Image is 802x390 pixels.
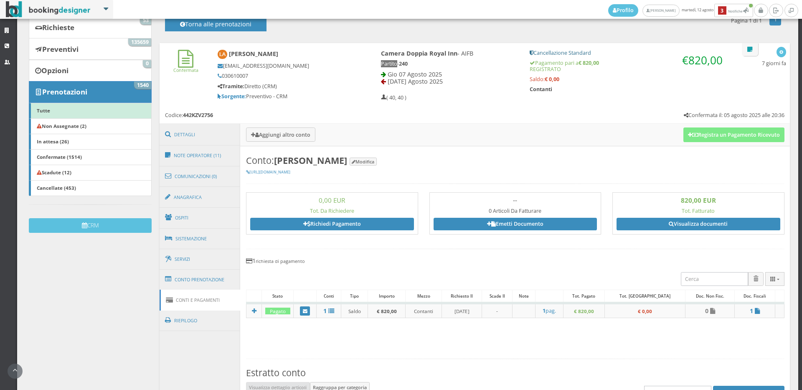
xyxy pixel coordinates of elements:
[229,50,278,58] b: [PERSON_NAME]
[688,53,723,68] span: 820,00
[29,218,152,233] button: CRM
[341,290,368,302] div: Tipo
[638,308,652,314] b: € 0,00
[42,87,87,97] b: Prenotazioni
[683,127,784,142] button: Registra un Pagamento Ricevuto
[718,6,726,15] b: 3
[160,166,241,187] a: Comunicazioni (0)
[434,208,597,214] h5: 0 Articoli Da Fatturare
[320,307,338,314] a: 1
[29,38,152,60] a: Preventivi 135659
[399,60,408,67] b: 240
[482,303,513,318] td: -
[183,112,213,119] b: 442KZV2756
[434,196,597,204] h3: --
[381,50,518,57] h4: - AIFB
[160,249,241,270] a: Servizi
[256,258,305,264] small: richiesta di pagamento
[29,180,152,196] a: Cancellate (453)
[608,4,638,17] a: Profilo
[381,60,397,67] span: Partito
[274,154,347,166] b: [PERSON_NAME]
[218,63,353,69] h5: [EMAIL_ADDRESS][DOMAIN_NAME]
[617,208,780,214] h5: Tot. Fatturato
[530,50,726,56] h5: Cancellazione Standard
[165,112,213,118] h5: Codice:
[160,269,241,291] a: Conto Prenotazione
[563,290,604,302] div: Tot. Pagato
[530,60,726,72] h5: Pagamento pari a REGISTRATO
[750,307,753,315] b: 1
[250,208,414,214] h5: Tot. Da Richiedere
[482,290,512,302] div: Scade il
[530,76,726,82] h5: Saldo:
[160,124,241,145] a: Dettagli
[37,184,76,191] b: Cancellate (453)
[341,303,368,318] td: Saldo
[250,196,414,204] h3: 0,00 EUR
[173,60,198,73] a: Confermata
[29,118,152,134] a: Non Assegnate (2)
[381,49,457,57] b: Camera Doppia Royal Inn
[41,66,69,75] b: Opzioni
[42,23,74,32] b: Richieste
[29,81,152,103] a: Prenotazioni 1540
[218,93,246,100] b: Sorgente:
[513,290,535,302] div: Note
[218,83,244,90] b: Tramite:
[608,4,754,17] span: martedì, 12 agosto
[681,272,748,286] input: Cerca
[684,112,784,118] h5: Confermata il: 05 agosto 2025 alle 20:36
[160,207,241,229] a: Ospiti
[246,127,315,141] button: Aggiungi altro conto
[140,17,151,25] span: 53
[37,153,82,160] b: Confermate (1514)
[388,77,443,85] span: [DATE] Agosto 2025
[246,367,784,378] h3: Estratto conto
[731,18,762,24] h5: Pagina 1 di 1
[29,165,152,181] a: Scadute (12)
[160,228,241,250] a: Sistemazione
[160,310,241,331] a: Riepilogo
[705,307,708,315] b: 0
[442,290,482,302] div: Richiesto il
[368,290,405,302] div: Importo
[218,83,353,89] h5: Diretto (CRM)
[406,290,442,302] div: Mezzo
[765,272,784,286] button: Columns
[218,50,227,59] img: Luciano Andrei
[538,308,560,314] a: 1pag.
[381,61,518,67] h5: -
[545,76,559,83] strong: € 0,00
[37,138,69,145] b: In attesa (26)
[381,94,406,101] h5: ( 40, 40 )
[406,303,442,318] td: Contanti
[442,303,482,318] td: [DATE]
[265,308,290,315] div: Pagato
[317,290,341,302] div: Conti
[617,218,780,230] a: Visualizza documenti
[735,290,775,302] div: Doc. Fiscali
[350,158,377,166] button: Modifica
[246,169,290,175] a: [URL][DOMAIN_NAME]
[218,73,353,79] h5: 030610007
[218,93,353,99] h5: Preventivo - CRM
[769,15,782,25] a: 1
[128,38,151,46] span: 135659
[323,307,327,315] b: 1
[538,308,560,314] h5: pag.
[605,290,685,302] div: Tot. [GEOGRAPHIC_DATA]
[765,272,784,286] div: Colonne
[246,155,784,166] h3: Conto:
[6,1,91,18] img: BookingDesigner.com
[262,290,293,302] div: Stato
[681,196,716,204] b: 820,00 EUR
[29,103,152,119] a: Tutte
[388,70,442,78] span: Gio 07 Agosto 2025
[134,82,151,89] span: 1540
[160,290,241,311] a: Conti e Pagamenti
[29,60,152,82] a: Opzioni 0
[530,86,552,93] b: Contanti
[165,17,266,31] button: Torna alle prenotazioni
[685,290,734,302] div: Doc. Non Fisc.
